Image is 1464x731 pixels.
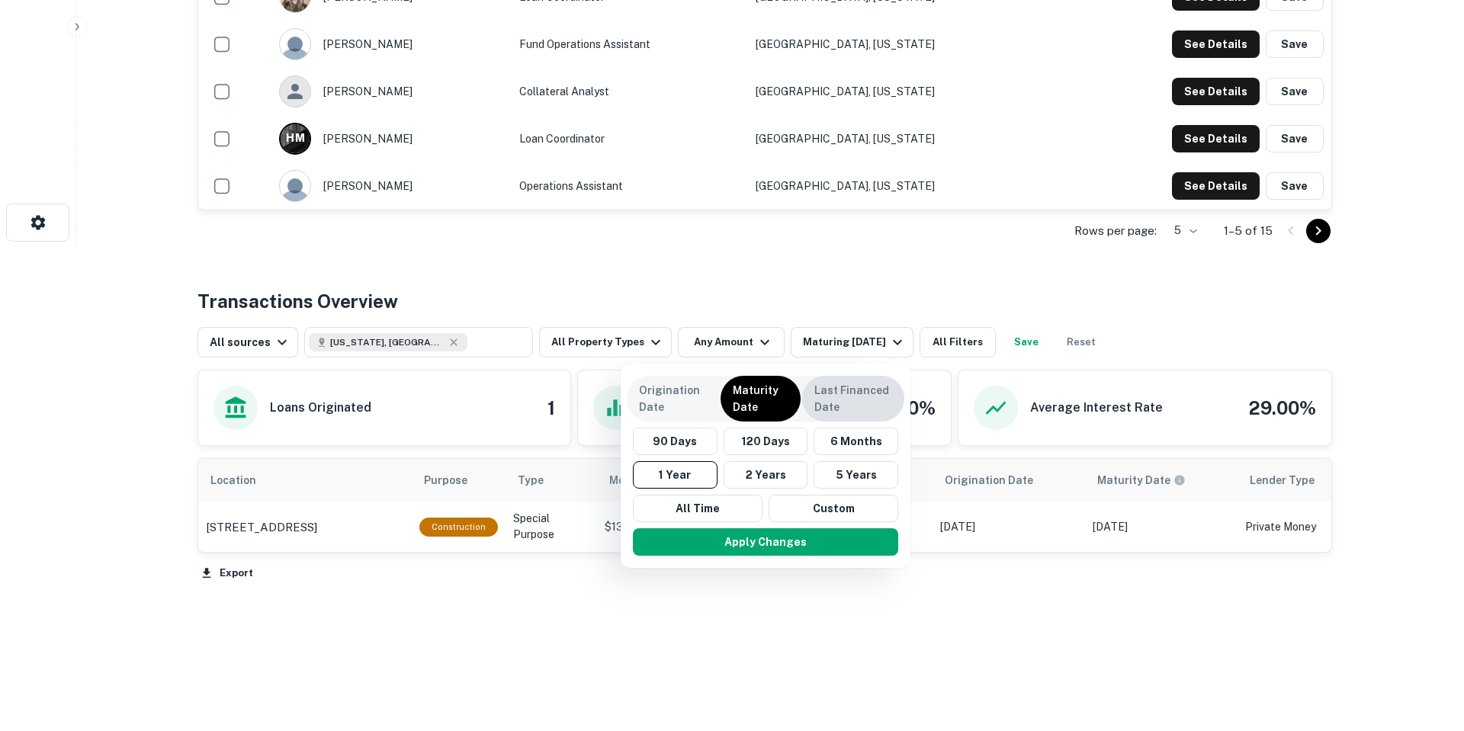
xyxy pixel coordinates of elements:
button: Apply Changes [633,528,898,556]
button: 6 Months [814,428,898,455]
button: 5 Years [814,461,898,489]
iframe: Chat Widget [1388,609,1464,682]
p: Maturity Date [733,382,788,415]
p: Last Financed Date [814,382,892,415]
button: 120 Days [724,428,808,455]
button: 90 Days [633,428,718,455]
button: 1 Year [633,461,718,489]
button: All Time [633,495,762,522]
p: Origination Date [639,382,707,415]
button: 2 Years [724,461,808,489]
button: Custom [769,495,898,522]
